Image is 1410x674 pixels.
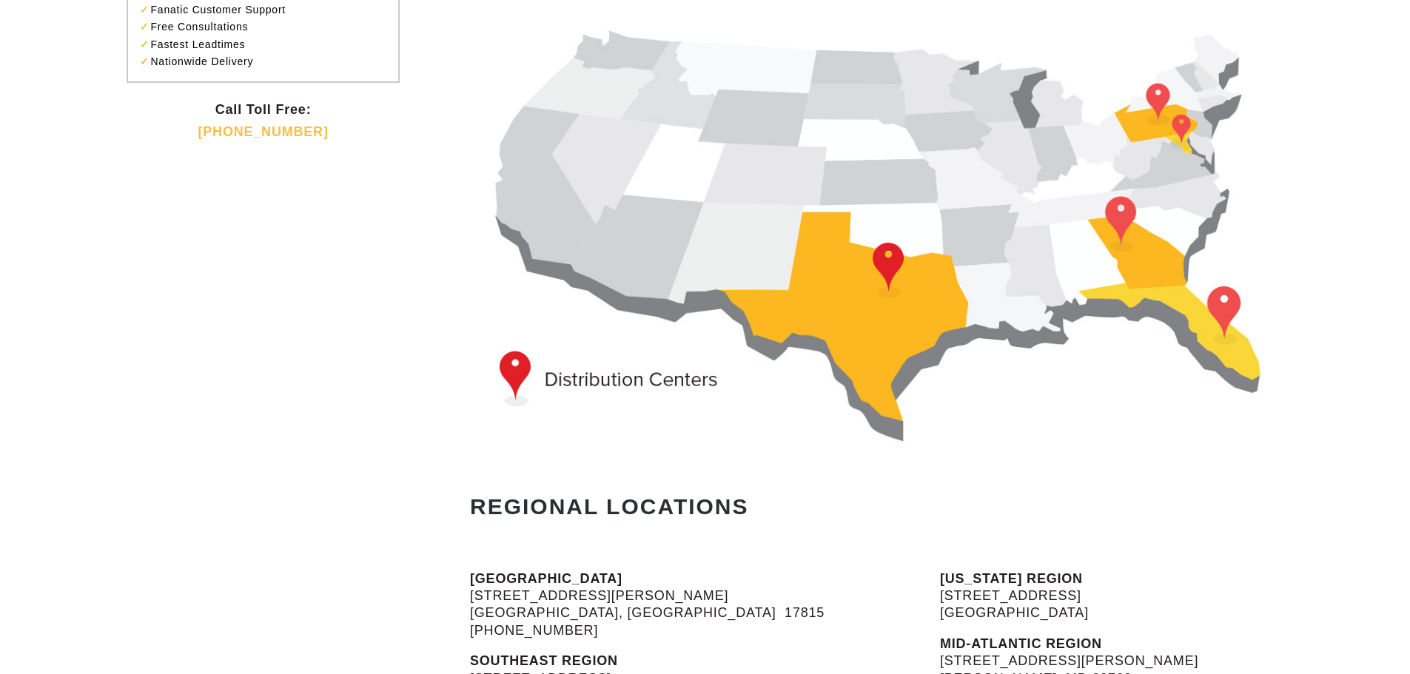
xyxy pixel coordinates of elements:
[470,653,618,668] strong: SOUTHEAST REGION
[198,124,328,139] a: [PHONE_NUMBER]
[470,570,866,640] p: [STREET_ADDRESS][PERSON_NAME] [GEOGRAPHIC_DATA], [GEOGRAPHIC_DATA] 17815 [PHONE_NUMBER]
[940,636,1102,651] strong: MID-ATLANTIC REGION
[470,571,622,586] strong: [GEOGRAPHIC_DATA]
[470,6,1336,450] img: dist-map-1
[215,102,312,117] strong: Call Toll Free:
[147,18,386,36] li: Free Consultations
[940,570,1410,622] p: [STREET_ADDRESS] [GEOGRAPHIC_DATA]
[147,1,386,18] li: Fanatic Customer Support
[470,494,749,519] strong: REGIONAL LOCATIONS
[147,53,386,70] li: Nationwide Delivery
[147,36,386,53] li: Fastest Leadtimes
[940,571,1083,586] strong: [US_STATE] REGION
